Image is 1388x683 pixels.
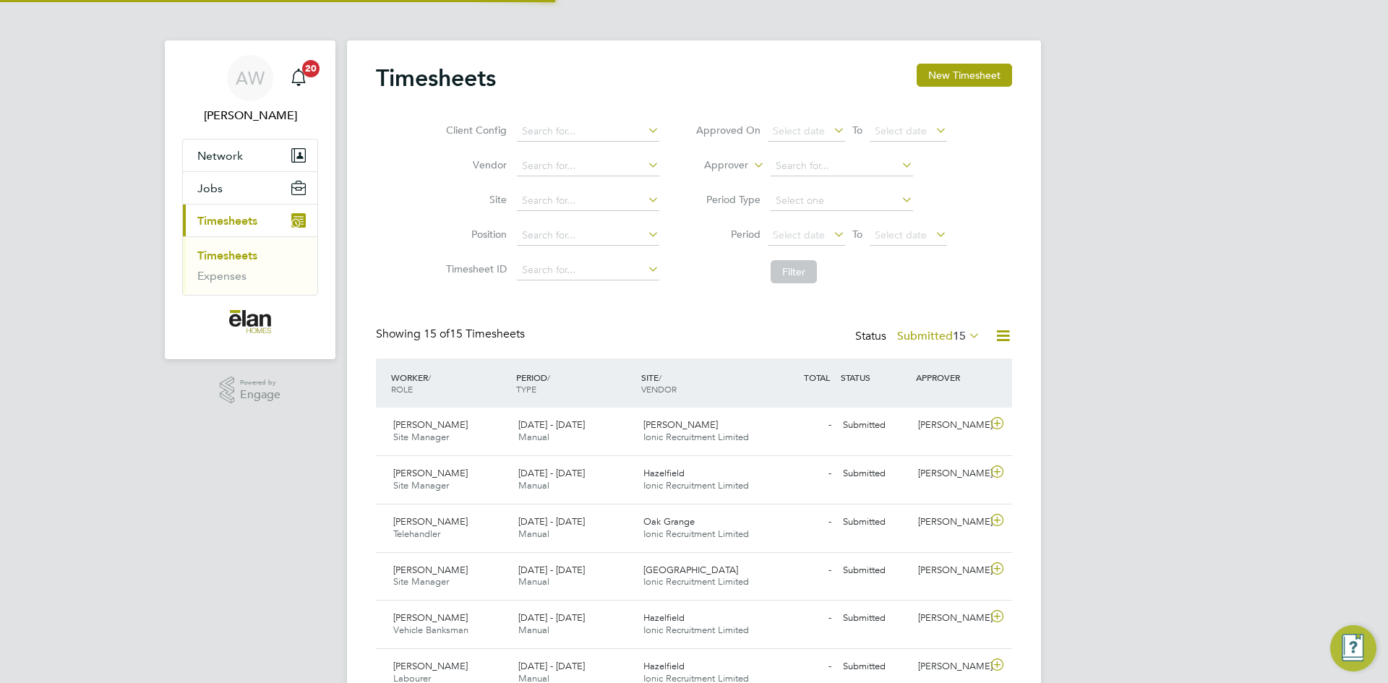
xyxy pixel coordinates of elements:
span: 15 Timesheets [424,327,525,341]
span: / [659,371,661,383]
span: Powered by [240,377,280,389]
span: [PERSON_NAME] [393,660,468,672]
label: Approver [683,158,748,173]
div: APPROVER [912,364,988,390]
input: Search for... [517,156,659,176]
a: Powered byEngage [220,377,281,404]
div: STATUS [837,364,912,390]
div: Submitted [837,655,912,679]
div: - [762,510,837,534]
div: [PERSON_NAME] [912,462,988,486]
div: Submitted [837,559,912,583]
span: Telehandler [393,528,440,540]
span: Site Manager [393,431,449,443]
div: - [762,606,837,630]
span: Site Manager [393,479,449,491]
span: [DATE] - [DATE] [518,611,585,624]
div: [PERSON_NAME] [912,510,988,534]
div: Submitted [837,413,912,437]
span: [PERSON_NAME] [393,515,468,528]
button: New Timesheet [917,64,1012,87]
span: [PERSON_NAME] [393,564,468,576]
span: Site Manager [393,575,449,588]
img: elan-homes-logo-retina.png [229,310,271,333]
div: Submitted [837,462,912,486]
div: Showing [376,327,528,342]
label: Timesheet ID [442,262,507,275]
a: 20 [284,55,313,101]
a: Expenses [197,269,247,283]
span: TOTAL [804,371,830,383]
span: Select date [875,228,927,241]
span: [DATE] - [DATE] [518,467,585,479]
input: Search for... [517,260,659,280]
h2: Timesheets [376,64,496,93]
nav: Main navigation [165,40,335,359]
span: Jobs [197,181,223,195]
span: 15 of [424,327,450,341]
span: VENDOR [641,383,677,395]
span: [DATE] - [DATE] [518,660,585,672]
span: Timesheets [197,214,257,228]
span: Select date [773,228,825,241]
span: Manual [518,624,549,636]
span: Manual [518,479,549,491]
label: Period [695,228,761,241]
span: Manual [518,575,549,588]
span: Manual [518,528,549,540]
a: AW[PERSON_NAME] [182,55,318,124]
span: [PERSON_NAME] [393,611,468,624]
button: Filter [771,260,817,283]
div: Submitted [837,606,912,630]
label: Submitted [897,329,980,343]
div: - [762,559,837,583]
div: PERIOD [513,364,638,402]
span: 15 [953,329,966,343]
span: TYPE [516,383,536,395]
span: Network [197,149,243,163]
span: Select date [875,124,927,137]
a: Timesheets [197,249,257,262]
div: [PERSON_NAME] [912,655,988,679]
label: Vendor [442,158,507,171]
span: / [547,371,550,383]
div: SITE [638,364,763,402]
div: [PERSON_NAME] [912,606,988,630]
span: Ionic Recruitment Limited [643,528,749,540]
span: ROLE [391,383,413,395]
span: Oak Grange [643,515,695,528]
div: Status [855,327,983,347]
span: Select date [773,124,825,137]
input: Search for... [517,121,659,142]
span: [PERSON_NAME] [643,418,718,431]
div: Submitted [837,510,912,534]
span: Ionic Recruitment Limited [643,575,749,588]
div: - [762,413,837,437]
div: [PERSON_NAME] [912,559,988,583]
div: [PERSON_NAME] [912,413,988,437]
label: Approved On [695,124,761,137]
div: - [762,462,837,486]
button: Timesheets [183,205,317,236]
span: To [848,121,867,139]
span: Alex Williams [182,107,318,124]
span: 20 [302,60,320,77]
span: [DATE] - [DATE] [518,564,585,576]
span: Vehicle Banksman [393,624,468,636]
input: Search for... [771,156,913,176]
div: WORKER [387,364,513,402]
input: Select one [771,191,913,211]
span: [PERSON_NAME] [393,467,468,479]
span: Hazelfield [643,467,685,479]
button: Jobs [183,172,317,204]
div: - [762,655,837,679]
label: Position [442,228,507,241]
span: Hazelfield [643,660,685,672]
input: Search for... [517,191,659,211]
span: Engage [240,389,280,401]
span: Manual [518,431,549,443]
span: [DATE] - [DATE] [518,418,585,431]
input: Search for... [517,225,659,246]
span: [DATE] - [DATE] [518,515,585,528]
span: Ionic Recruitment Limited [643,624,749,636]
